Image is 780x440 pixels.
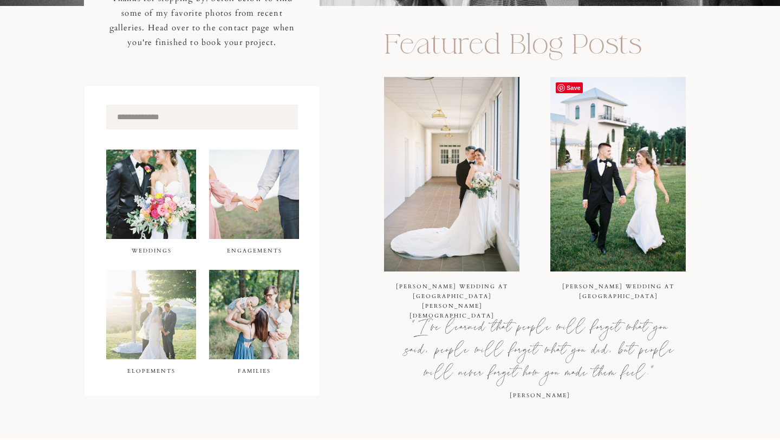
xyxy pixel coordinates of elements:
[384,77,519,271] a: Griswold Wedding at Fort Payne First Baptist Church
[401,316,679,378] h2: "I've learned that people will forget what you said, people will forget what you did, but people ...
[562,283,674,300] a: [PERSON_NAME] Wedding at [GEOGRAPHIC_DATA]
[112,246,191,261] a: Weddings
[556,82,583,93] span: Save
[215,246,294,261] a: Engagements
[491,391,589,402] h3: [PERSON_NAME]
[384,31,687,63] h1: Featured Blog Posts
[112,366,191,381] a: elopements
[550,77,686,271] img: Bride and groom hold hands outside Blackberry Ridge in Trenton, Georgia
[215,366,294,381] a: families
[396,283,508,320] a: [PERSON_NAME] Wedding at [GEOGRAPHIC_DATA][PERSON_NAME][DEMOGRAPHIC_DATA]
